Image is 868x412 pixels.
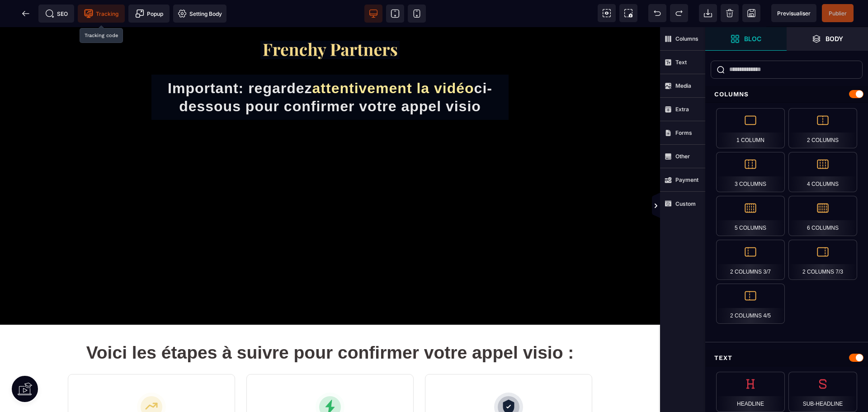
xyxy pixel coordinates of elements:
[675,153,690,160] strong: Other
[787,27,868,51] span: Open Layer Manager
[716,152,785,192] div: 3 Columns
[716,196,785,236] div: 5 Columns
[788,108,857,148] div: 2 Columns
[771,4,816,22] span: Preview
[260,14,400,32] img: f2a3730b544469f405c58ab4be6274e8_Capture_d%E2%80%99e%CC%81cran_2025-09-01_a%CC%80_20.57.27.png
[716,108,785,148] div: 1 Column
[675,59,687,66] strong: Text
[705,86,868,103] div: Columns
[84,9,118,18] span: Tracking
[675,129,692,136] strong: Forms
[716,284,785,324] div: 2 Columns 4/5
[316,365,344,394] img: b6606ffbb4648694007e19b7dd4a8ba6_lightning-icon.svg
[14,311,646,340] h1: Voici les étapes à suivre pour confirmer votre appel visio :
[675,82,691,89] strong: Media
[675,200,696,207] strong: Custom
[705,350,868,366] div: Text
[675,106,689,113] strong: Extra
[598,4,616,22] span: View components
[135,9,163,18] span: Popup
[675,35,698,42] strong: Columns
[777,10,811,17] span: Previsualiser
[826,35,843,42] strong: Body
[788,372,857,412] div: Sub-Headline
[788,240,857,280] div: 2 Columns 7/3
[788,152,857,192] div: 4 Columns
[494,365,523,394] img: 59ef9bf7ba9b73c4c9a2e4ac6039e941_shield-icon.svg
[788,196,857,236] div: 6 Columns
[178,9,222,18] span: Setting Body
[137,365,166,394] img: 4c63a725c3b304b2c0a5e1a33d73ec16_growth-icon.svg
[716,240,785,280] div: 2 Columns 3/7
[45,9,68,18] span: SEO
[675,176,698,183] strong: Payment
[705,27,787,51] span: Open Blocks
[829,10,847,17] span: Publier
[716,372,785,412] div: Headline
[744,35,761,42] strong: Bloc
[619,4,637,22] span: Screenshot
[151,47,508,93] h1: Important: regardez ci-dessous pour confirmer votre appel visio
